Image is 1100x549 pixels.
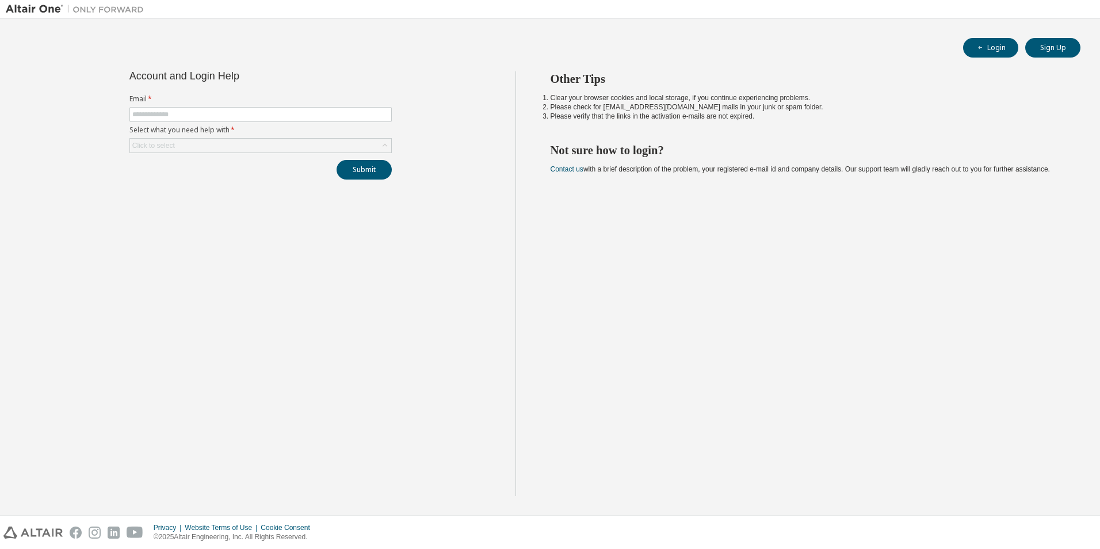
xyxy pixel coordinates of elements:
img: instagram.svg [89,527,101,539]
img: facebook.svg [70,527,82,539]
div: Account and Login Help [129,71,339,81]
div: Click to select [132,141,175,150]
img: youtube.svg [127,527,143,539]
h2: Not sure how to login? [551,143,1060,158]
li: Please verify that the links in the activation e-mails are not expired. [551,112,1060,121]
button: Login [963,38,1018,58]
li: Clear your browser cookies and local storage, if you continue experiencing problems. [551,93,1060,102]
button: Sign Up [1025,38,1080,58]
span: with a brief description of the problem, your registered e-mail id and company details. Our suppo... [551,165,1050,173]
label: Select what you need help with [129,125,392,135]
div: Cookie Consent [261,523,316,532]
div: Website Terms of Use [185,523,261,532]
img: linkedin.svg [108,527,120,539]
label: Email [129,94,392,104]
div: Click to select [130,139,391,152]
img: Altair One [6,3,150,15]
p: © 2025 Altair Engineering, Inc. All Rights Reserved. [154,532,317,542]
div: Privacy [154,523,185,532]
li: Please check for [EMAIL_ADDRESS][DOMAIN_NAME] mails in your junk or spam folder. [551,102,1060,112]
img: altair_logo.svg [3,527,63,539]
button: Submit [337,160,392,180]
a: Contact us [551,165,583,173]
h2: Other Tips [551,71,1060,86]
